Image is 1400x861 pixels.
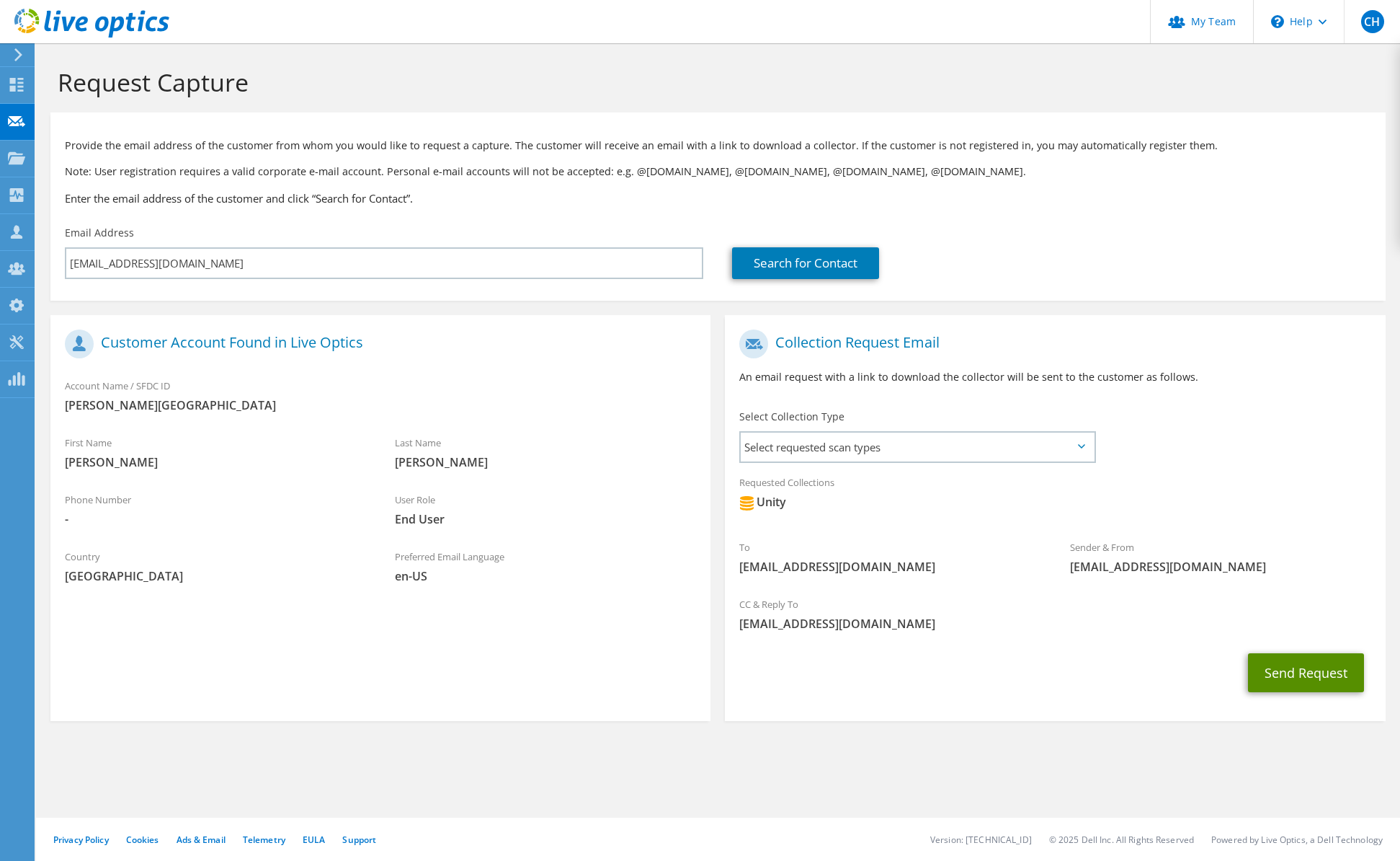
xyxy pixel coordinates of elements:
div: First Name [50,428,380,477]
div: Last Name [380,428,710,477]
h3: Enter the email address of the customer and click “Search for Contact”. [65,190,1371,206]
h1: Request Capture [58,67,1371,97]
div: Country [50,542,380,591]
label: Email Address [65,226,134,240]
h1: Customer Account Found in Live Optics [65,330,689,358]
a: Telemetry [243,834,285,846]
a: Search for Contact [732,247,879,279]
span: Select requested scan types [741,433,1094,462]
span: [EMAIL_ADDRESS][DOMAIN_NAME] [739,559,1040,575]
span: [PERSON_NAME] [395,454,696,470]
a: EULA [303,834,325,846]
svg: \n [1271,15,1284,28]
div: To [725,532,1055,582]
li: Powered by Live Optics, a Dell Technology [1211,834,1383,846]
div: Preferred Email Language [380,542,710,591]
span: en-US [395,568,696,584]
button: Send Request [1248,653,1364,692]
span: CH [1361,10,1384,33]
p: Provide the email address of the customer from whom you would like to request a capture. The cust... [65,138,1371,154]
div: Sender & From [1056,532,1386,582]
span: - [65,511,366,527]
p: An email request with a link to download the collector will be sent to the customer as follows. [739,369,1370,385]
span: [PERSON_NAME] [65,454,366,470]
li: Version: [TECHNICAL_ID] [930,834,1032,846]
a: Ads & Email [177,834,226,846]
div: CC & Reply To [725,589,1385,639]
a: Support [342,834,376,846]
li: © 2025 Dell Inc. All Rights Reserved [1049,834,1194,846]
div: User Role [380,485,710,534]
span: End User [395,511,696,527]
label: Select Collection Type [739,410,844,424]
div: Requested Collections [725,467,1385,525]
div: Unity [739,494,786,511]
span: [EMAIL_ADDRESS][DOMAIN_NAME] [1070,559,1371,575]
span: [GEOGRAPHIC_DATA] [65,568,366,584]
span: [PERSON_NAME][GEOGRAPHIC_DATA] [65,397,696,413]
a: Cookies [126,834,159,846]
h1: Collection Request Email [739,330,1363,358]
div: Account Name / SFDC ID [50,371,710,420]
a: Privacy Policy [53,834,109,846]
span: [EMAIL_ADDRESS][DOMAIN_NAME] [739,616,1370,632]
p: Note: User registration requires a valid corporate e-mail account. Personal e-mail accounts will ... [65,164,1371,180]
div: Phone Number [50,485,380,534]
